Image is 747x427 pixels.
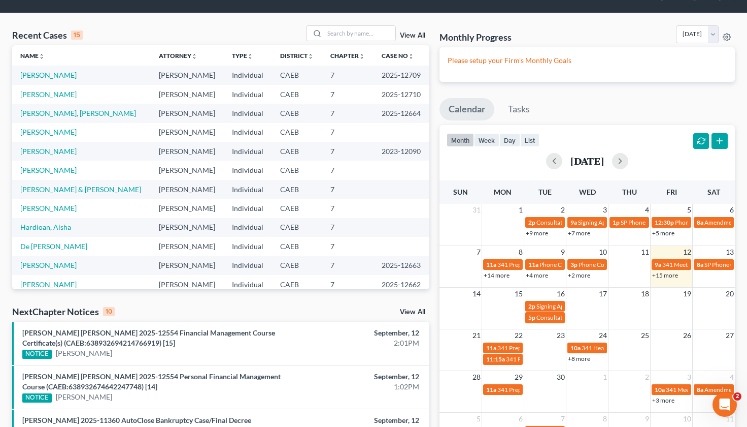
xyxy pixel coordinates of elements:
i: unfold_more [408,53,414,59]
a: Tasks [499,98,539,120]
td: CAEB [272,237,322,256]
i: unfold_more [39,53,45,59]
span: 2p [528,302,535,310]
span: 8 [602,413,608,425]
span: 10a [655,386,665,393]
td: Individual [224,142,272,161]
td: 7 [322,275,373,294]
span: 6 [729,204,735,216]
span: 5 [476,413,482,425]
td: [PERSON_NAME] [151,142,224,161]
span: 11 [640,246,650,258]
span: 11 [725,413,735,425]
span: 8a [697,261,703,268]
td: [PERSON_NAME] [151,161,224,179]
a: [PERSON_NAME] [20,261,77,269]
span: Signing Appointment for [PERSON_NAME] [536,302,650,310]
span: 11a [486,344,496,352]
a: [PERSON_NAME] [20,204,77,212]
td: 7 [322,104,373,123]
i: unfold_more [247,53,253,59]
i: unfold_more [359,53,365,59]
span: 9a [655,261,661,268]
td: 2025-12710 [373,85,429,104]
td: CAEB [272,104,322,123]
button: week [474,133,499,147]
a: [PERSON_NAME] [PERSON_NAME] 2025-12554 Financial Management Course Certificate(s) (CAEB:638932694... [22,328,275,347]
a: +3 more [652,396,674,404]
td: CAEB [272,142,322,161]
span: 9a [570,219,577,226]
td: 7 [322,66,373,84]
td: [PERSON_NAME] [151,275,224,294]
div: September, 12 [294,372,419,382]
td: Individual [224,104,272,123]
td: 7 [322,237,373,256]
span: 26 [682,329,692,342]
span: Mon [494,188,512,196]
a: De [PERSON_NAME] [20,242,87,251]
td: [PERSON_NAME] [151,104,224,123]
span: 1 [602,371,608,383]
span: Tue [538,188,552,196]
td: CAEB [272,66,322,84]
span: 13 [725,246,735,258]
div: NOTICE [22,393,52,403]
td: 2025-12664 [373,104,429,123]
td: Individual [224,85,272,104]
div: September, 12 [294,328,419,338]
span: 9 [644,413,650,425]
a: [PERSON_NAME] [20,280,77,289]
span: 28 [471,371,482,383]
span: 3 [602,204,608,216]
span: 22 [514,329,524,342]
a: Districtunfold_more [280,52,314,59]
a: +5 more [652,229,674,237]
span: 11a [528,261,538,268]
span: 17 [598,288,608,300]
h3: Monthly Progress [439,31,512,43]
td: [PERSON_NAME] [151,237,224,256]
span: 20 [725,288,735,300]
span: 7 [560,413,566,425]
div: Recent Cases [12,29,83,41]
td: 7 [322,199,373,218]
span: 15 [514,288,524,300]
span: 19 [682,288,692,300]
td: [PERSON_NAME] [151,199,224,218]
input: Search by name... [324,26,395,41]
a: +15 more [652,271,678,279]
span: 10a [570,344,581,352]
span: 18 [640,288,650,300]
span: Sat [707,188,720,196]
span: 341 Prep for [PERSON_NAME] [497,386,580,393]
span: 11a [486,261,496,268]
span: 1 [518,204,524,216]
span: Amendments: [704,386,741,393]
span: 10 [682,413,692,425]
td: 7 [322,85,373,104]
a: Typeunfold_more [232,52,253,59]
td: 2023-12090 [373,142,429,161]
span: 341 Prep for [PERSON_NAME] & [PERSON_NAME] [506,355,642,363]
span: 29 [514,371,524,383]
span: Wed [579,188,596,196]
span: 8a [697,219,703,226]
a: [PERSON_NAME] [56,348,112,358]
td: CAEB [272,218,322,237]
a: Hardioan, Aisha [20,223,71,231]
span: 341 Prep for [PERSON_NAME] [497,261,580,268]
td: Individual [224,218,272,237]
h2: [DATE] [570,156,604,166]
span: Consultation for [GEOGRAPHIC_DATA][PERSON_NAME] [536,219,690,226]
p: Please setup your Firm's Monthly Goals [448,55,727,66]
td: [PERSON_NAME] [151,66,224,84]
a: [PERSON_NAME] & [PERSON_NAME] [20,185,141,194]
a: [PERSON_NAME] [20,128,77,136]
button: month [447,133,474,147]
a: +8 more [568,355,590,362]
span: Phone Consultation for [PERSON_NAME] [539,261,650,268]
td: Individual [224,66,272,84]
span: 3 [686,371,692,383]
span: Amendments: [704,219,741,226]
